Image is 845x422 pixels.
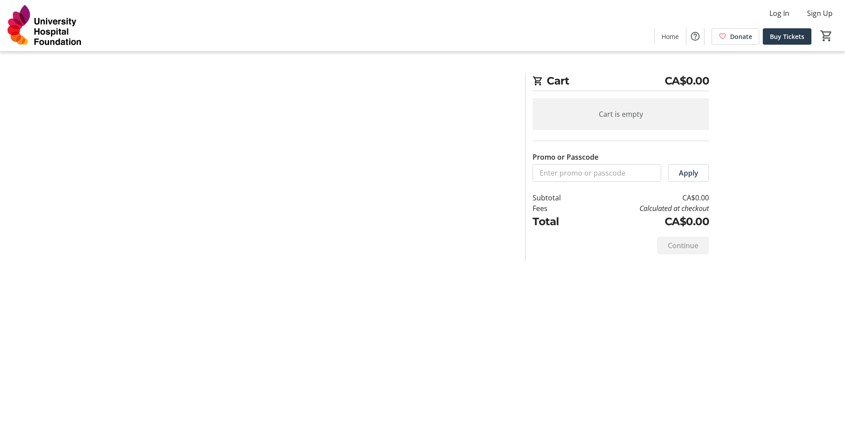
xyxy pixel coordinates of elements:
[807,8,833,19] span: Sign Up
[762,6,796,20] button: Log In
[533,152,598,162] label: Promo or Passcode
[533,98,709,130] div: Cart is empty
[533,203,584,214] td: Fees
[5,4,84,48] img: University Hospital Foundation's Logo
[533,192,584,203] td: Subtotal
[668,164,709,182] button: Apply
[665,73,709,89] span: CA$0.00
[584,203,709,214] td: Calculated at checkout
[763,28,811,45] a: Buy Tickets
[679,168,698,178] span: Apply
[662,32,679,41] span: Home
[584,192,709,203] td: CA$0.00
[730,32,752,41] span: Donate
[769,8,789,19] span: Log In
[770,32,804,41] span: Buy Tickets
[686,27,704,45] button: Help
[533,164,661,182] input: Enter promo or passcode
[655,28,686,45] a: Home
[800,6,840,20] button: Sign Up
[818,28,834,44] button: Cart
[584,214,709,230] td: CA$0.00
[533,214,584,230] td: Total
[712,28,759,45] a: Donate
[533,73,709,91] h2: Cart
